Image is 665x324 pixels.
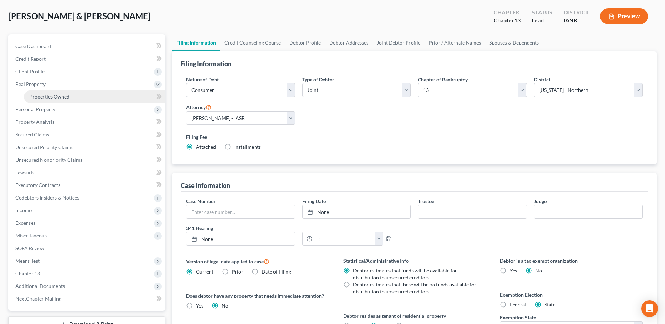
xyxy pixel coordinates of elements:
[15,182,60,188] span: Executory Contracts
[15,43,51,49] span: Case Dashboard
[485,34,543,51] a: Spouses & Dependents
[15,296,61,302] span: NextChapter Mailing
[29,94,69,100] span: Properties Owned
[15,157,82,163] span: Unsecured Nonpriority Claims
[222,303,228,309] span: No
[234,144,261,150] span: Installments
[15,56,46,62] span: Credit Report
[510,268,517,274] span: Yes
[15,270,40,276] span: Chapter 13
[425,34,485,51] a: Prior / Alternate Names
[418,197,434,205] label: Trustee
[514,17,521,23] span: 13
[494,16,521,25] div: Chapter
[534,197,547,205] label: Judge
[186,197,216,205] label: Case Number
[10,242,165,255] a: SOFA Review
[302,197,326,205] label: Filing Date
[500,314,536,321] label: Exemption State
[196,269,213,275] span: Current
[186,232,294,245] a: None
[15,207,32,213] span: Income
[10,154,165,166] a: Unsecured Nonpriority Claims
[196,303,203,309] span: Yes
[186,103,211,111] label: Attorney
[510,302,526,308] span: Federal
[418,76,468,83] label: Chapter of Bankruptcy
[15,119,54,125] span: Property Analysis
[343,257,486,264] label: Statistical/Administrative Info
[15,245,45,251] span: SOFA Review
[418,205,526,218] input: --
[600,8,648,24] button: Preview
[262,269,291,275] span: Date of Filing
[10,40,165,53] a: Case Dashboard
[10,166,165,179] a: Lawsuits
[544,302,555,308] span: State
[186,292,329,299] label: Does debtor have any property that needs immediate attention?
[534,76,550,83] label: District
[232,269,243,275] span: Prior
[312,232,375,245] input: -- : --
[353,282,476,295] span: Debtor estimates that there will be no funds available for distribution to unsecured creditors.
[534,205,642,218] input: --
[303,205,410,218] a: None
[186,133,643,141] label: Filing Fee
[10,128,165,141] a: Secured Claims
[24,90,165,103] a: Properties Owned
[15,258,40,264] span: Means Test
[15,195,79,201] span: Codebtors Insiders & Notices
[373,34,425,51] a: Joint Debtor Profile
[15,68,45,74] span: Client Profile
[186,257,329,265] label: Version of legal data applied to case
[15,169,34,175] span: Lawsuits
[564,16,589,25] div: IANB
[564,8,589,16] div: District
[15,131,49,137] span: Secured Claims
[494,8,521,16] div: Chapter
[532,8,552,16] div: Status
[500,257,643,264] label: Debtor is a tax exempt organization
[172,34,220,51] a: Filing Information
[186,76,219,83] label: Nature of Debt
[10,292,165,305] a: NextChapter Mailing
[15,232,47,238] span: Miscellaneous
[183,224,414,232] label: 341 Hearing
[181,181,230,190] div: Case Information
[532,16,552,25] div: Lead
[181,60,231,68] div: Filing Information
[10,141,165,154] a: Unsecured Priority Claims
[15,81,46,87] span: Real Property
[10,53,165,65] a: Credit Report
[186,205,294,218] input: Enter case number...
[15,283,65,289] span: Additional Documents
[220,34,285,51] a: Credit Counseling Course
[641,300,658,317] div: Open Intercom Messenger
[325,34,373,51] a: Debtor Addresses
[15,220,35,226] span: Expenses
[10,179,165,191] a: Executory Contracts
[302,76,334,83] label: Type of Debtor
[8,11,150,21] span: [PERSON_NAME] & [PERSON_NAME]
[500,291,643,298] label: Exemption Election
[285,34,325,51] a: Debtor Profile
[353,268,457,281] span: Debtor estimates that funds will be available for distribution to unsecured creditors.
[15,144,73,150] span: Unsecured Priority Claims
[196,144,216,150] span: Attached
[15,106,55,112] span: Personal Property
[10,116,165,128] a: Property Analysis
[535,268,542,274] span: No
[343,312,486,319] label: Debtor resides as tenant of residential property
